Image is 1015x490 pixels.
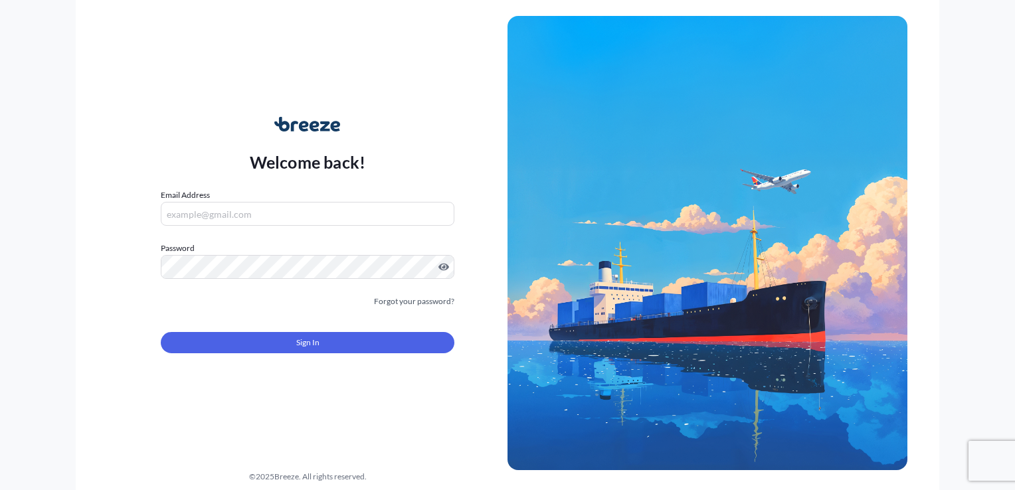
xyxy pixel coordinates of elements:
button: Show password [438,262,449,272]
button: Sign In [161,332,454,353]
label: Email Address [161,189,210,202]
img: Ship illustration [507,16,907,470]
a: Forgot your password? [374,295,454,308]
span: Sign In [296,336,320,349]
p: Welcome back! [250,151,366,173]
div: © 2025 Breeze. All rights reserved. [108,470,507,483]
label: Password [161,242,454,255]
input: example@gmail.com [161,202,454,226]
